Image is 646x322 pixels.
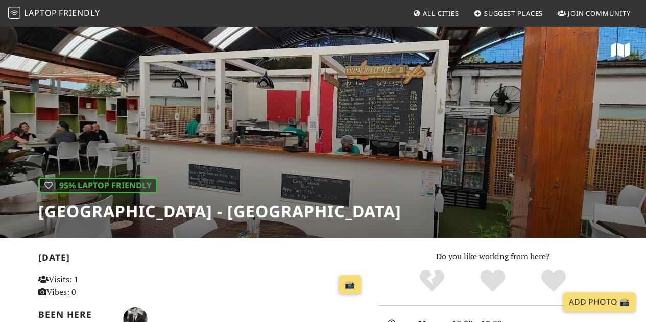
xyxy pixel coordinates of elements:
span: All Cities [423,9,459,18]
a: Suggest Places [470,4,547,22]
span: Laptop [24,7,57,18]
h1: [GEOGRAPHIC_DATA] - [GEOGRAPHIC_DATA] [38,202,401,221]
h2: [DATE] [38,252,366,267]
a: 📸 [339,275,361,294]
p: Visits: 1 Vibes: 0 [38,273,139,299]
p: Do you like working from here? [378,250,608,263]
a: All Cities [409,4,463,22]
a: LaptopFriendly LaptopFriendly [8,5,100,22]
img: LaptopFriendly [8,7,20,19]
div: No [402,268,463,294]
span: Join Community [568,9,631,18]
span: Suggest Places [484,9,543,18]
div: Yes [463,268,523,294]
div: Definitely! [523,268,584,294]
a: Add Photo 📸 [563,292,636,312]
span: Friendly [59,7,100,18]
div: | 95% Laptop Friendly [38,178,158,194]
a: Join Community [554,4,635,22]
h2: Been here [38,309,111,320]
